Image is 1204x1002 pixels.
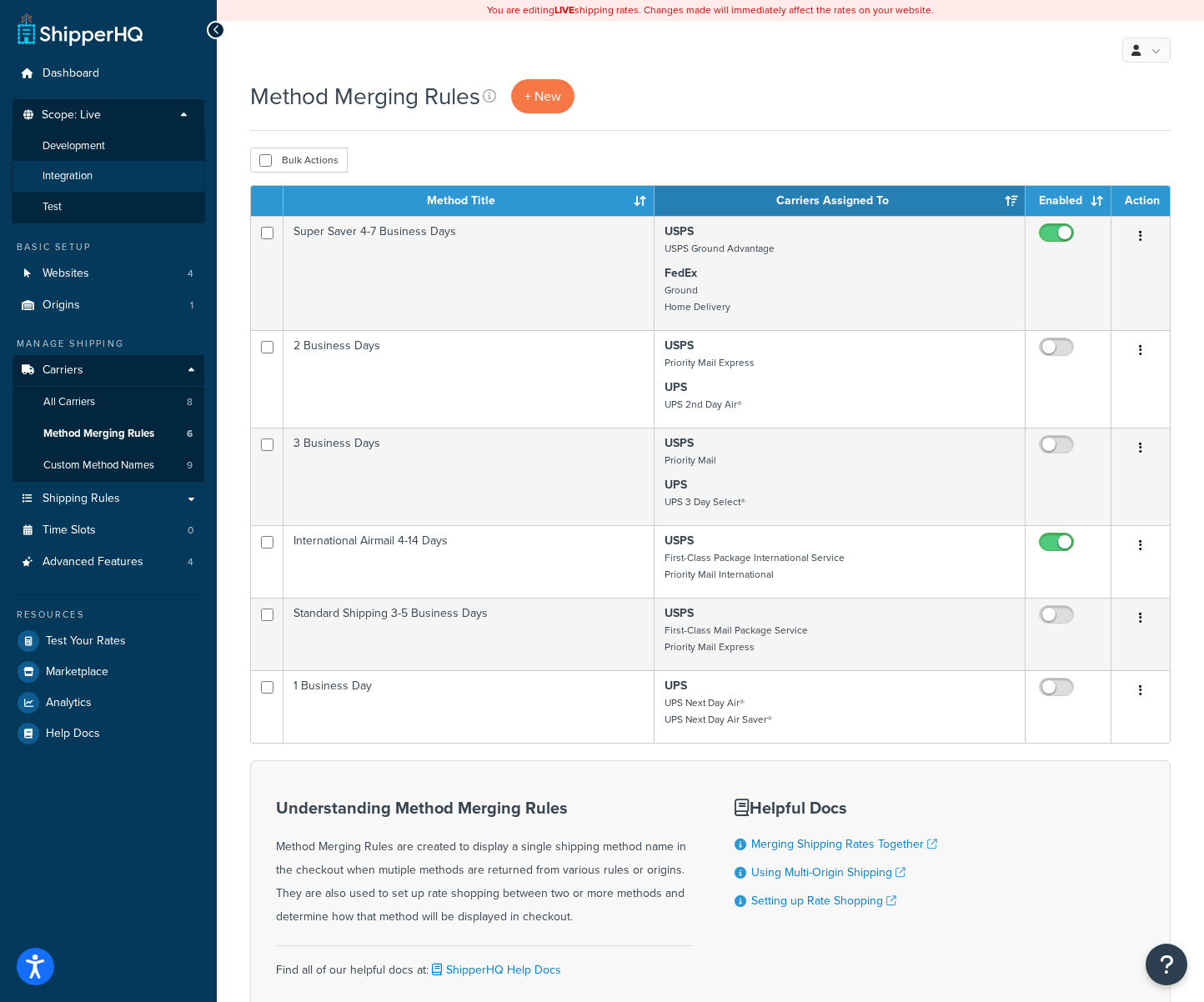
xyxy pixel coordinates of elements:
[665,623,808,654] small: First-Class Mail Package Service Priority Mail Express
[43,200,62,214] span: Test
[13,387,204,418] a: All Carriers 8
[13,547,204,578] li: Advanced Features
[665,223,694,240] strong: USPS
[250,80,480,113] h1: Method Merging Rules
[665,695,772,727] small: UPS Next Day Air® UPS Next Day Air Saver®
[524,87,561,106] span: + New
[43,267,89,281] span: Websites
[43,555,143,569] span: Advanced Features
[43,363,83,378] span: Carriers
[250,148,348,173] button: Bulk Actions
[13,483,204,514] a: Shipping Rules
[429,961,561,979] a: ShipperHQ Help Docs
[46,634,126,649] span: Test Your Rates
[13,450,204,481] a: Custom Method Names 9
[13,258,204,289] li: Websites
[13,657,204,687] a: Marketplace
[13,387,204,418] li: All Carriers
[665,532,694,549] strong: USPS
[43,298,80,313] span: Origins
[276,799,693,929] div: Method Merging Rules are created to display a single shipping method name in the checkout when mu...
[283,598,655,670] td: Standard Shipping 3-5 Business Days
[1146,944,1187,985] button: Open Resource Center
[283,670,655,743] td: 1 Business Day
[43,524,96,538] span: Time Slots
[13,418,204,449] a: Method Merging Rules 6
[283,186,655,216] th: Method Title: activate to sort column ascending
[665,337,694,354] strong: USPS
[43,458,154,473] span: Custom Method Names
[665,550,845,582] small: First-Class Package International Service Priority Mail International
[12,131,205,162] li: Development
[13,515,204,546] a: Time Slots 0
[283,428,655,525] td: 3 Business Days
[511,79,574,113] a: + New
[735,799,937,817] h3: Helpful Docs
[665,476,687,493] strong: UPS
[43,139,105,153] span: Development
[13,290,204,321] a: Origins 1
[187,395,193,409] span: 8
[751,835,937,853] a: Merging Shipping Rates Together
[13,547,204,578] a: Advanced Features 4
[13,418,204,449] li: Method Merging Rules
[1026,186,1111,216] th: Enabled: activate to sort column ascending
[1111,186,1170,216] th: Action
[43,169,93,183] span: Integration
[188,555,193,569] span: 4
[46,665,108,679] span: Marketplace
[46,727,100,741] span: Help Docs
[554,3,574,18] b: LIVE
[13,355,204,482] li: Carriers
[190,298,193,313] span: 1
[665,677,687,694] strong: UPS
[187,427,193,441] span: 6
[665,604,694,622] strong: USPS
[283,525,655,598] td: International Airmail 4-14 Days
[13,515,204,546] li: Time Slots
[46,696,92,710] span: Analytics
[13,337,204,351] div: Manage Shipping
[43,67,99,81] span: Dashboard
[188,267,193,281] span: 4
[283,216,655,330] td: Super Saver 4-7 Business Days
[655,186,1026,216] th: Carriers Assigned To: activate to sort column ascending
[13,355,204,386] a: Carriers
[13,719,204,749] a: Help Docs
[13,608,204,622] div: Resources
[751,892,896,909] a: Setting up Rate Shopping
[188,524,193,538] span: 0
[43,395,95,409] span: All Carriers
[13,58,204,89] a: Dashboard
[276,799,693,817] h3: Understanding Method Merging Rules
[665,397,742,412] small: UPS 2nd Day Air®
[665,241,775,256] small: USPS Ground Advantage
[665,494,745,509] small: UPS 3 Day Select®
[12,161,205,192] li: Integration
[13,258,204,289] a: Websites 4
[751,864,906,881] a: Using Multi-Origin Shipping
[13,626,204,656] a: Test Your Rates
[43,492,120,506] span: Shipping Rules
[13,688,204,718] a: Analytics
[665,283,730,314] small: Ground Home Delivery
[665,378,687,396] strong: UPS
[43,427,154,441] span: Method Merging Rules
[187,458,193,473] span: 9
[283,330,655,428] td: 2 Business Days
[13,450,204,481] li: Custom Method Names
[42,108,101,123] span: Scope: Live
[12,192,205,223] li: Test
[665,355,755,370] small: Priority Mail Express
[665,453,716,468] small: Priority Mail
[18,13,143,46] a: ShipperHQ Home
[665,264,697,282] strong: FedEx
[13,290,204,321] li: Origins
[13,240,204,254] div: Basic Setup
